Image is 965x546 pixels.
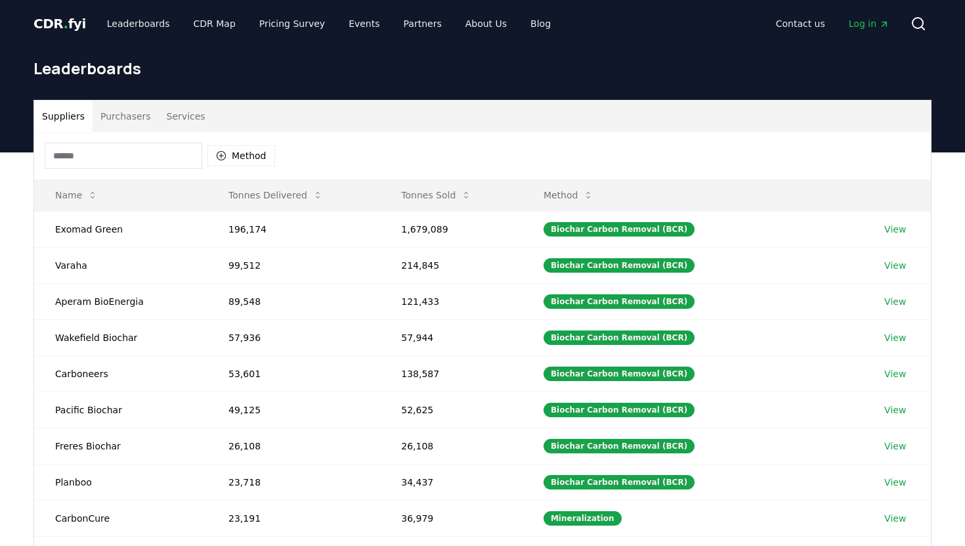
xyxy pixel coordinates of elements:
button: Services [159,101,213,132]
td: 138,587 [380,355,523,392]
td: 26,108 [207,428,380,464]
td: 52,625 [380,392,523,428]
div: Biochar Carbon Removal (BCR) [544,258,695,273]
a: Log in [838,12,900,35]
a: CDR.fyi [33,14,86,33]
div: Biochar Carbon Removal (BCR) [544,475,695,489]
a: View [884,403,906,417]
td: 53,601 [207,355,380,392]
button: Purchasers [93,101,159,132]
a: View [884,331,906,344]
td: 89,548 [207,283,380,319]
td: 99,512 [207,247,380,283]
a: Partners [393,12,452,35]
a: About Us [455,12,517,35]
span: . [64,16,68,32]
td: 34,437 [380,464,523,500]
td: Planboo [34,464,207,500]
td: 23,718 [207,464,380,500]
a: Blog [520,12,561,35]
a: Contact us [765,12,836,35]
h1: Leaderboards [33,58,932,79]
span: CDR fyi [33,16,86,32]
a: View [884,259,906,272]
td: Pacific Biochar [34,392,207,428]
td: Wakefield Biochar [34,319,207,355]
button: Tonnes Delivered [218,182,333,208]
td: Carboneers [34,355,207,392]
div: Biochar Carbon Removal (BCR) [544,222,695,237]
a: View [884,512,906,525]
td: 36,979 [380,500,523,536]
a: View [884,367,906,380]
a: Pricing Survey [249,12,335,35]
div: Mineralization [544,511,622,526]
td: 49,125 [207,392,380,428]
a: View [884,223,906,236]
div: Biochar Carbon Removal (BCR) [544,294,695,309]
a: View [884,440,906,453]
td: 1,679,089 [380,211,523,247]
a: CDR Map [183,12,246,35]
button: Suppliers [34,101,93,132]
div: Biochar Carbon Removal (BCR) [544,439,695,453]
a: Events [338,12,390,35]
button: Method [533,182,605,208]
button: Name [45,182,108,208]
div: Biochar Carbon Removal (BCR) [544,330,695,345]
td: 57,944 [380,319,523,355]
td: 121,433 [380,283,523,319]
nav: Main [96,12,561,35]
td: Varaha [34,247,207,283]
a: View [884,476,906,489]
td: Exomad Green [34,211,207,247]
span: Log in [849,17,890,30]
a: Leaderboards [96,12,181,35]
div: Biochar Carbon Removal (BCR) [544,367,695,381]
nav: Main [765,12,900,35]
td: Aperam BioEnergia [34,283,207,319]
a: View [884,295,906,308]
td: CarbonCure [34,500,207,536]
button: Tonnes Sold [391,182,482,208]
td: 196,174 [207,211,380,247]
button: Method [207,145,275,166]
td: 57,936 [207,319,380,355]
td: Freres Biochar [34,428,207,464]
div: Biochar Carbon Removal (BCR) [544,403,695,417]
td: 23,191 [207,500,380,536]
td: 26,108 [380,428,523,464]
td: 214,845 [380,247,523,283]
